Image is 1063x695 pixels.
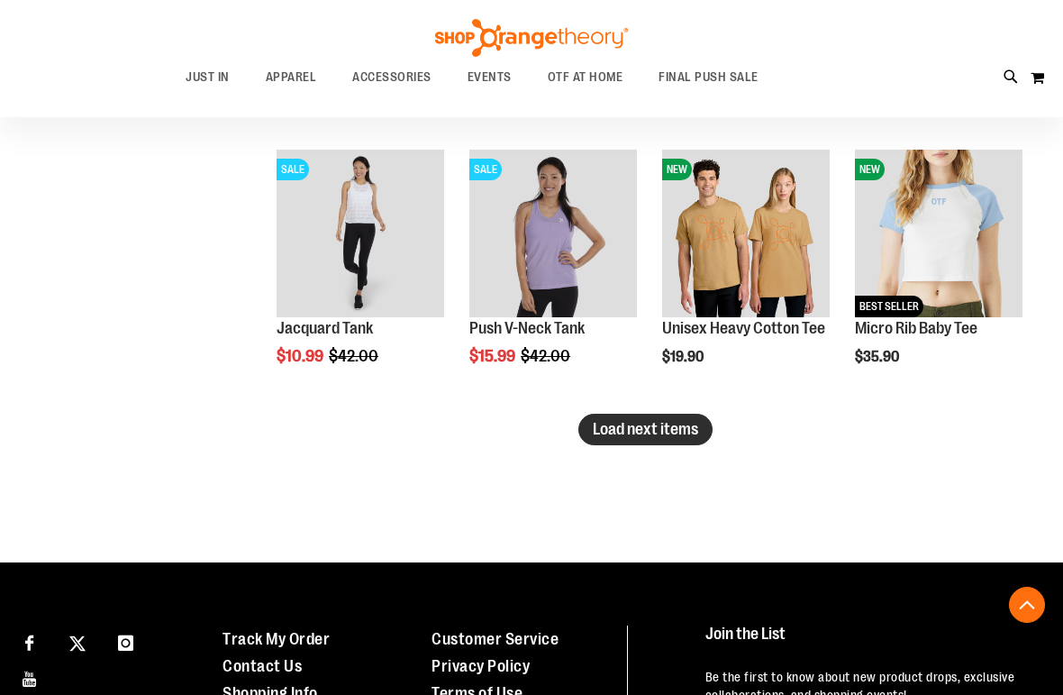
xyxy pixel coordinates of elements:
a: Micro Rib Baby Tee [855,319,977,337]
span: NEW [662,159,692,180]
img: Unisex Heavy Cotton Tee [662,150,830,317]
a: ACCESSORIES [334,57,450,98]
span: $19.90 [662,349,706,365]
span: $42.00 [521,347,573,365]
img: Shop Orangetheory [432,19,631,57]
a: Front view of Jacquard TankSALE [277,150,444,320]
a: Visit our Facebook page [14,626,45,657]
a: Unisex Heavy Cotton TeeNEW [662,150,830,320]
a: FINAL PUSH SALE [641,57,777,98]
div: product [653,141,839,410]
a: Push V-Neck Tank [469,319,585,337]
span: $42.00 [329,347,381,365]
a: Contact Us [223,657,302,675]
a: Privacy Policy [432,657,530,675]
a: Track My Order [223,630,330,648]
img: Front view of Jacquard Tank [277,150,444,317]
h4: Join the List [705,626,1032,659]
span: $15.99 [469,347,518,365]
div: product [268,141,453,410]
a: EVENTS [450,57,530,98]
span: BEST SELLER [855,296,923,317]
span: ACCESSORIES [352,57,432,97]
span: FINAL PUSH SALE [659,57,759,97]
span: OTF AT HOME [548,57,623,97]
a: Jacquard Tank [277,319,373,337]
a: Visit our Instagram page [110,626,141,657]
span: EVENTS [468,57,512,97]
img: Product image for Push V-Neck Tank [469,150,637,317]
button: Load next items [578,414,713,445]
div: product [846,141,1031,410]
span: SALE [469,159,502,180]
a: Customer Service [432,630,559,648]
a: OTF AT HOME [530,57,641,98]
div: product [460,141,646,410]
span: APPAREL [266,57,317,97]
img: Micro Rib Baby Tee [855,150,1022,317]
span: JUST IN [186,57,230,97]
span: NEW [855,159,885,180]
a: APPAREL [248,57,335,97]
a: Unisex Heavy Cotton Tee [662,319,825,337]
span: $35.90 [855,349,902,365]
img: Twitter [69,636,86,652]
a: Micro Rib Baby TeeNEWBEST SELLER [855,150,1022,320]
span: SALE [277,159,309,180]
a: JUST IN [168,57,248,98]
span: Load next items [593,420,698,438]
button: Back To Top [1009,587,1045,623]
a: Visit our X page [62,626,94,657]
a: Visit our Youtube page [14,662,45,693]
span: $10.99 [277,347,326,365]
a: Product image for Push V-Neck TankSALE [469,150,637,320]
